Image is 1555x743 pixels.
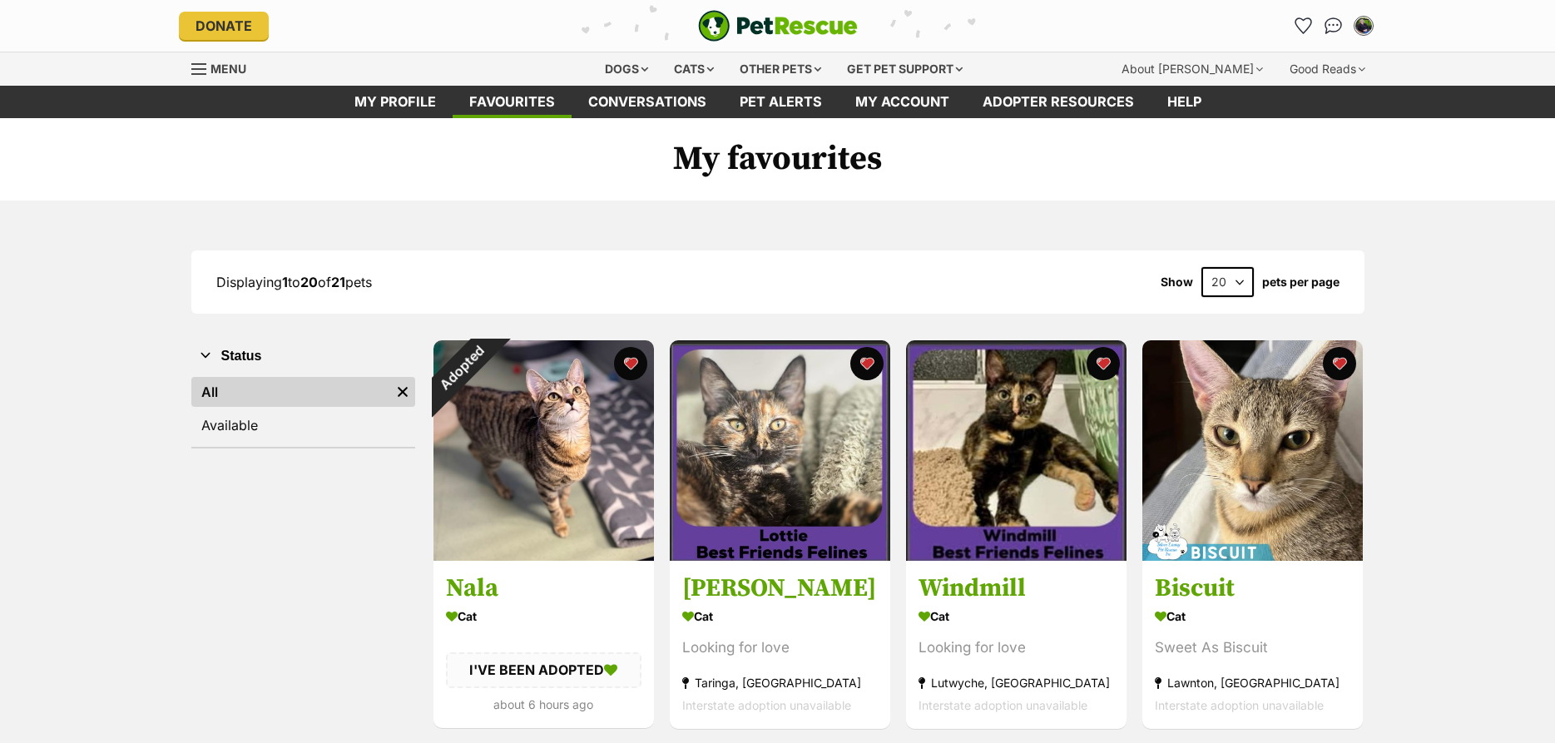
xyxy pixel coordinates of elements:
[698,10,858,42] a: PetRescue
[1320,12,1347,39] a: Conversations
[1278,52,1377,86] div: Good Reads
[433,547,654,564] a: Adopted
[191,377,390,407] a: All
[698,10,858,42] img: logo-e224e6f780fb5917bec1dbf3a21bbac754714ae5b6737aabdf751b685950b380.svg
[1155,699,1324,713] span: Interstate adoption unavailable
[593,52,660,86] div: Dogs
[906,561,1127,730] a: Windmill Cat Looking for love Lutwyche, [GEOGRAPHIC_DATA] Interstate adoption unavailable favourite
[1290,12,1317,39] a: Favourites
[411,319,510,418] div: Adopted
[682,573,878,605] h3: [PERSON_NAME]
[453,86,572,118] a: Favourites
[216,274,372,290] span: Displaying to of pets
[1155,573,1350,605] h3: Biscuit
[282,274,288,290] strong: 1
[919,672,1114,695] div: Lutwyche, [GEOGRAPHIC_DATA]
[839,86,966,118] a: My account
[670,340,890,561] img: Lottie
[331,274,345,290] strong: 21
[966,86,1151,118] a: Adopter resources
[433,561,654,728] a: Nala Cat I'VE BEEN ADOPTED about 6 hours ago favourite
[433,340,654,561] img: Nala
[682,672,878,695] div: Taringa, [GEOGRAPHIC_DATA]
[1151,86,1218,118] a: Help
[614,347,647,380] button: favourite
[919,699,1087,713] span: Interstate adoption unavailable
[446,573,641,605] h3: Nala
[723,86,839,118] a: Pet alerts
[1087,347,1120,380] button: favourite
[662,52,726,86] div: Cats
[179,12,269,40] a: Donate
[682,637,878,660] div: Looking for love
[919,573,1114,605] h3: Windmill
[1325,17,1342,34] img: chat-41dd97257d64d25036548639549fe6c8038ab92f7586957e7f3b1b290dea8141.svg
[1262,275,1340,289] label: pets per page
[446,693,641,716] div: about 6 hours ago
[1155,605,1350,629] div: Cat
[919,605,1114,629] div: Cat
[572,86,723,118] a: conversations
[1142,340,1363,561] img: Biscuit
[1355,17,1372,34] img: Maree Gray profile pic
[1323,347,1356,380] button: favourite
[1290,12,1377,39] ul: Account quick links
[728,52,833,86] div: Other pets
[446,605,641,629] div: Cat
[906,340,1127,561] img: Windmill
[670,561,890,730] a: [PERSON_NAME] Cat Looking for love Taringa, [GEOGRAPHIC_DATA] Interstate adoption unavailable fav...
[191,374,415,447] div: Status
[682,699,851,713] span: Interstate adoption unavailable
[1155,637,1350,660] div: Sweet As Biscuit
[1155,672,1350,695] div: Lawnton, [GEOGRAPHIC_DATA]
[1161,275,1193,289] span: Show
[191,52,258,82] a: Menu
[300,274,318,290] strong: 20
[338,86,453,118] a: My profile
[919,637,1114,660] div: Looking for love
[210,62,246,76] span: Menu
[850,347,884,380] button: favourite
[390,377,415,407] a: Remove filter
[1142,561,1363,730] a: Biscuit Cat Sweet As Biscuit Lawnton, [GEOGRAPHIC_DATA] Interstate adoption unavailable favourite
[191,345,415,367] button: Status
[446,653,641,688] div: I'VE BEEN ADOPTED
[682,605,878,629] div: Cat
[1350,12,1377,39] button: My account
[191,410,415,440] a: Available
[835,52,974,86] div: Get pet support
[1110,52,1275,86] div: About [PERSON_NAME]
